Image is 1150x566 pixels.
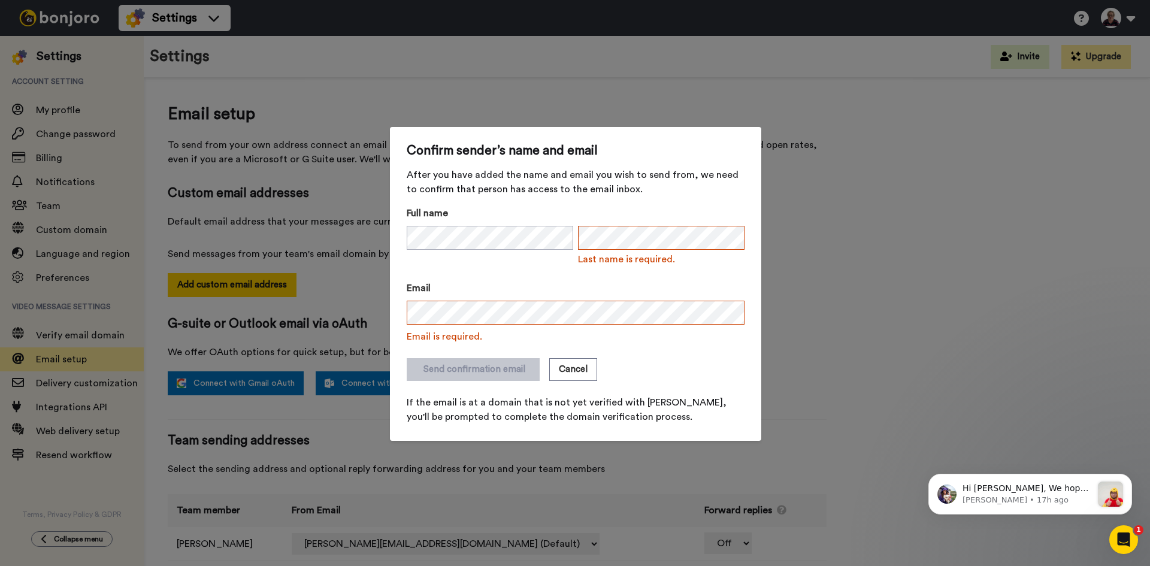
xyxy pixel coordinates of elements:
span: Last name is required. [578,252,745,267]
span: Email is required. [407,329,745,344]
p: Message from Amy, sent 17h ago [52,45,181,56]
button: Send confirmation email [407,358,540,381]
label: Email [407,281,745,295]
span: After you have added the name and email you wish to send from, we need to confirm that person has... [407,168,745,196]
span: Confirm sender’s name and email [407,144,745,158]
button: Cancel [549,358,597,381]
span: 1 [1134,525,1143,535]
span: Hi [PERSON_NAME], We hope you and your customers have been having a great time with [PERSON_NAME]... [52,34,181,246]
span: If the email is at a domain that is not yet verified with [PERSON_NAME], you'll be prompted to co... [407,395,745,424]
iframe: Intercom live chat [1109,525,1138,554]
label: Full name [407,206,573,220]
iframe: Intercom notifications message [910,450,1150,534]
